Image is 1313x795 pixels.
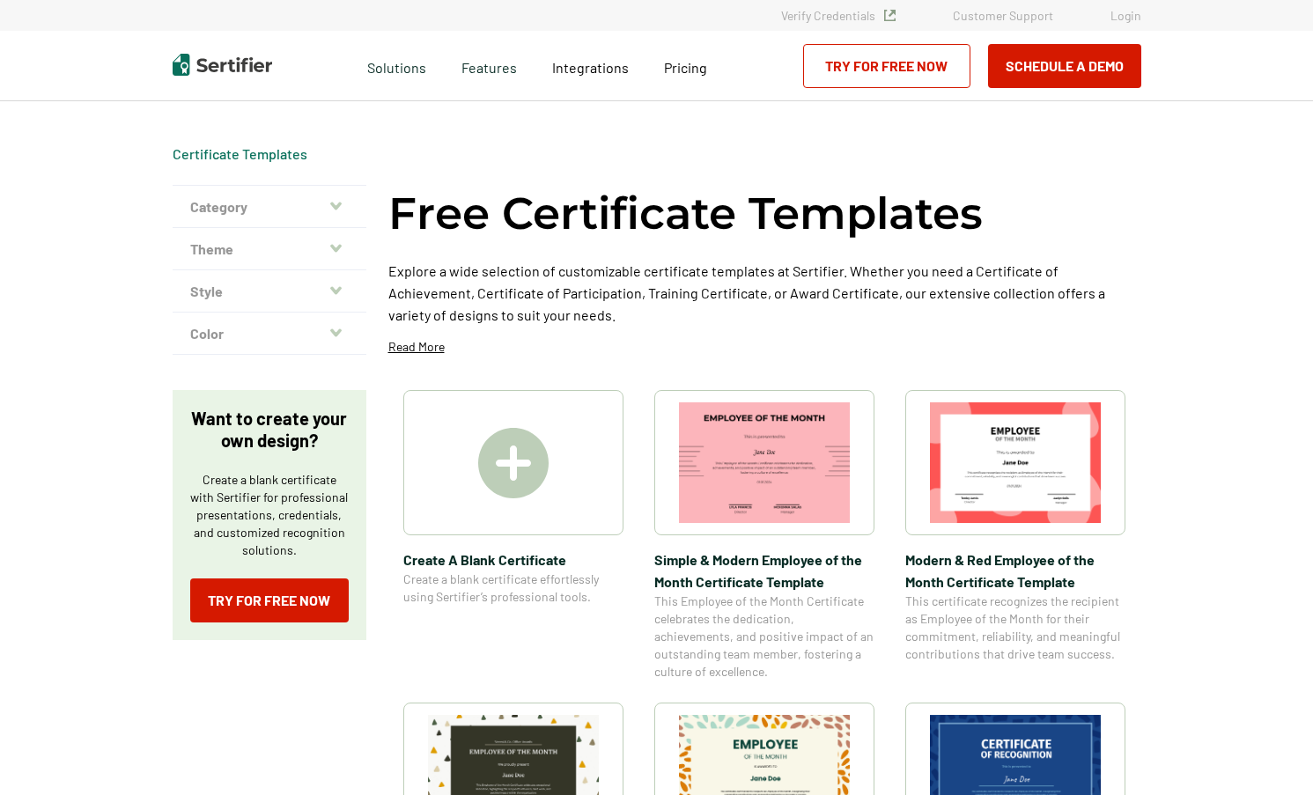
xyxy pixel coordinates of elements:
span: Solutions [367,55,426,77]
a: Pricing [664,55,707,77]
span: Pricing [664,59,707,76]
span: This certificate recognizes the recipient as Employee of the Month for their commitment, reliabil... [905,593,1125,663]
img: Simple & Modern Employee of the Month Certificate Template [679,402,850,523]
a: Simple & Modern Employee of the Month Certificate TemplateSimple & Modern Employee of the Month C... [654,390,874,681]
a: Try for Free Now [803,44,970,88]
span: Modern & Red Employee of the Month Certificate Template [905,548,1125,593]
img: Sertifier | Digital Credentialing Platform [173,54,272,76]
p: Create a blank certificate with Sertifier for professional presentations, credentials, and custom... [190,471,349,559]
p: Explore a wide selection of customizable certificate templates at Sertifier. Whether you need a C... [388,260,1141,326]
p: Want to create your own design? [190,408,349,452]
img: Create A Blank Certificate [478,428,549,498]
button: Style [173,270,366,313]
img: Modern & Red Employee of the Month Certificate Template [930,402,1101,523]
p: Read More [388,338,445,356]
a: Customer Support [953,8,1053,23]
button: Category [173,186,366,228]
a: Verify Credentials [781,8,896,23]
span: Create A Blank Certificate [403,548,623,570]
span: This Employee of the Month Certificate celebrates the dedication, achievements, and positive impa... [654,593,874,681]
button: Theme [173,228,366,270]
button: Color [173,313,366,355]
span: Integrations [552,59,629,76]
span: Certificate Templates [173,145,307,163]
a: Certificate Templates [173,145,307,162]
h1: Free Certificate Templates [388,185,983,242]
img: Verified [884,10,896,21]
div: Breadcrumb [173,145,307,163]
a: Login [1110,8,1141,23]
span: Simple & Modern Employee of the Month Certificate Template [654,548,874,593]
span: Features [461,55,517,77]
a: Try for Free Now [190,578,349,622]
span: Create a blank certificate effortlessly using Sertifier’s professional tools. [403,570,623,606]
a: Modern & Red Employee of the Month Certificate TemplateModern & Red Employee of the Month Certifi... [905,390,1125,681]
a: Integrations [552,55,629,77]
